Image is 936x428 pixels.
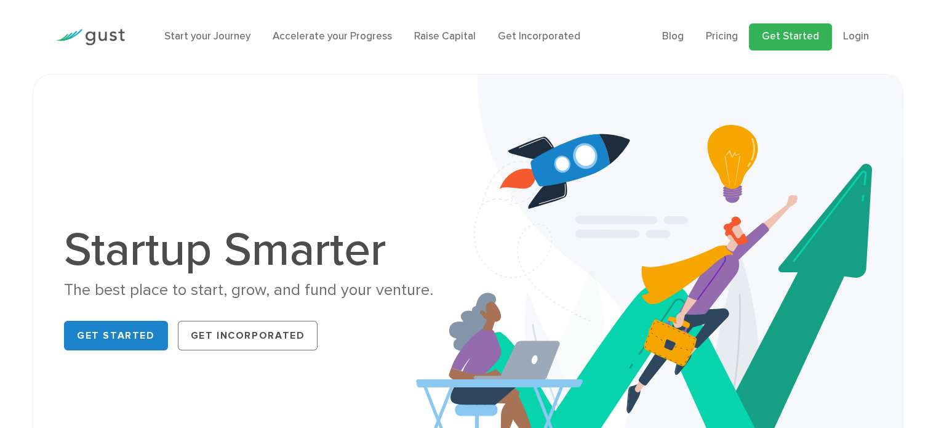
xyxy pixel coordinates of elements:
[164,30,250,42] a: Start your Journey
[273,30,392,42] a: Accelerate your Progress
[843,30,869,42] a: Login
[662,30,684,42] a: Blog
[706,30,738,42] a: Pricing
[498,30,580,42] a: Get Incorporated
[64,227,458,273] h1: Startup Smarter
[749,23,832,50] a: Get Started
[414,30,476,42] a: Raise Capital
[56,29,125,46] img: Gust Logo
[64,321,168,350] a: Get Started
[64,280,458,301] div: The best place to start, grow, and fund your venture.
[178,321,318,350] a: Get Incorporated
